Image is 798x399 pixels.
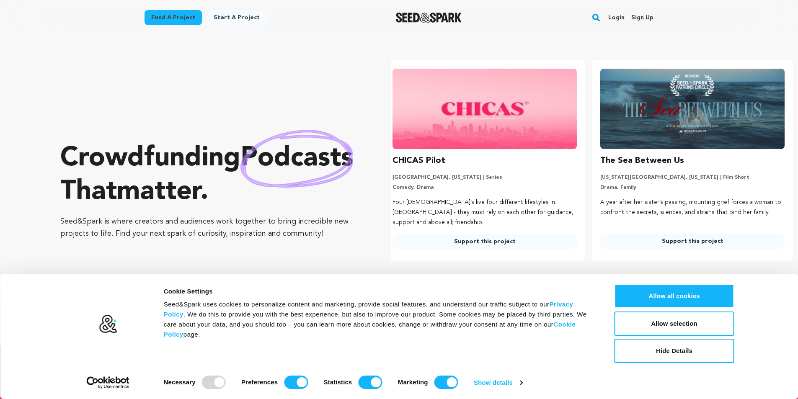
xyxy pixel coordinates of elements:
p: Comedy, Drama [393,184,577,191]
button: Hide Details [615,339,734,363]
p: Drama, Family [600,184,785,191]
strong: Marketing [398,378,428,386]
p: Seed&Spark is where creators and audiences work together to bring incredible new projects to life... [60,216,357,240]
span: matter [117,179,200,206]
p: A year after her sister’s passing, mounting grief forces a woman to confront the secrets, silence... [600,198,785,218]
a: Show details [474,376,522,389]
img: The Sea Between Us image [600,69,785,149]
div: Seed&Spark uses cookies to personalize content and marketing, provide social features, and unders... [164,299,596,340]
strong: Statistics [324,378,352,386]
p: Crowdfunding that . [60,142,357,209]
p: Four [DEMOGRAPHIC_DATA]’s live four different lifestyles in [GEOGRAPHIC_DATA] - they must rely on... [393,198,577,227]
a: Start a project [207,10,266,25]
strong: Necessary [164,378,196,386]
img: logo [98,314,117,334]
p: [US_STATE][GEOGRAPHIC_DATA], [US_STATE] | Film Short [600,174,785,181]
div: Cookie Settings [164,286,596,296]
a: Fund a project [145,10,202,25]
p: [GEOGRAPHIC_DATA], [US_STATE] | Series [393,174,577,181]
img: CHICAS Pilot image [393,69,577,149]
strong: Preferences [241,378,278,386]
a: Support this project [600,234,785,249]
a: Sign up [631,11,653,24]
h3: CHICAS Pilot [393,154,445,167]
legend: Consent Selection [163,372,164,373]
img: Seed&Spark Logo Dark Mode [396,13,462,23]
a: Seed&Spark Homepage [396,13,462,23]
a: Usercentrics Cookiebot - opens in a new window [71,376,145,389]
a: Login [608,11,625,24]
button: Allow all cookies [615,284,734,308]
a: Support this project [393,234,577,249]
h3: The Sea Between Us [600,154,684,167]
button: Allow selection [615,311,734,336]
img: hand sketched image [240,130,353,188]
